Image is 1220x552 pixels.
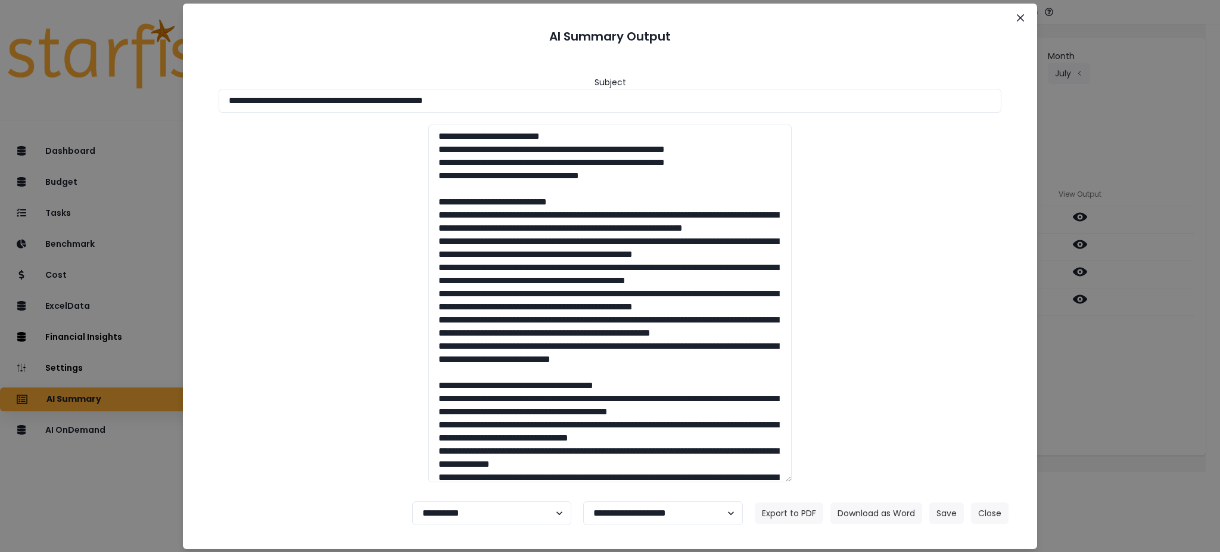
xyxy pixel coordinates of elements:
[830,503,922,524] button: Download as Word
[929,503,964,524] button: Save
[197,18,1023,55] header: AI Summary Output
[1011,8,1030,27] button: Close
[755,503,823,524] button: Export to PDF
[971,503,1009,524] button: Close
[595,76,626,89] header: Subject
